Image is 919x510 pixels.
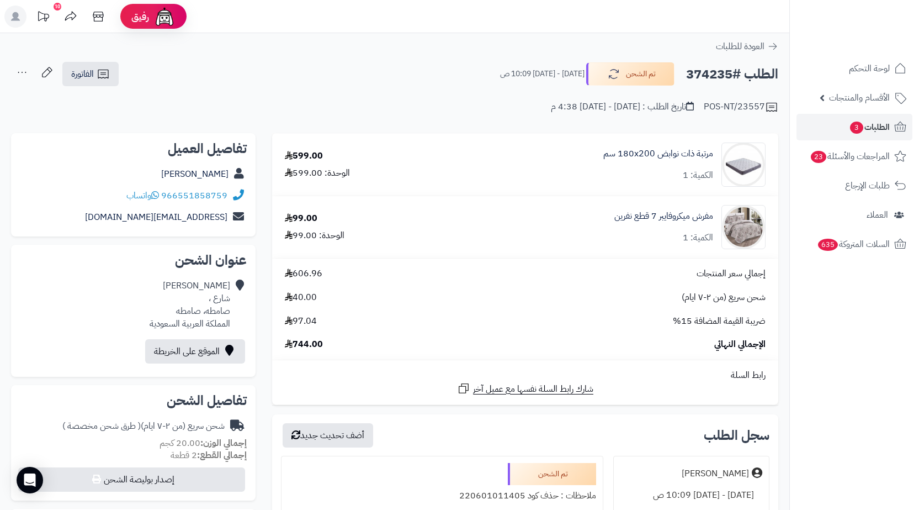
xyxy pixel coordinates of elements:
div: 99.00 [285,212,317,225]
span: شحن سريع (من ٢-٧ ايام) [682,291,766,304]
a: المراجعات والأسئلة23 [796,143,912,170]
small: 2 قطعة [171,449,247,462]
div: POS-NT/23557 [704,101,778,114]
div: الوحدة: 99.00 [285,229,344,242]
a: الفاتورة [62,62,119,86]
div: [PERSON_NAME] [682,467,749,480]
span: لوحة التحكم [849,61,890,76]
div: الوحدة: 599.00 [285,167,350,180]
a: شارك رابط السلة نفسها مع عميل آخر [457,382,593,396]
span: 23 [811,151,826,163]
span: 3 [850,122,863,134]
a: واتساب [126,189,159,202]
div: رابط السلة [277,369,774,382]
span: الإجمالي النهائي [714,338,766,351]
div: تم الشحن [508,463,596,485]
a: العودة للطلبات [716,40,778,53]
div: شحن سريع (من ٢-٧ ايام) [62,420,225,433]
div: [DATE] - [DATE] 10:09 ص [620,485,762,506]
div: [PERSON_NAME] شارع ، صامطه، صامطه المملكة العربية السعودية [150,280,230,330]
img: 1702708315-RS-09-90x90.jpg [722,143,765,187]
div: الكمية: 1 [683,232,713,244]
button: أضف تحديث جديد [283,423,373,448]
span: 97.04 [285,315,317,328]
span: الطلبات [849,119,890,135]
h3: سجل الطلب [704,429,769,442]
span: 635 [818,239,838,251]
div: Open Intercom Messenger [17,467,43,493]
span: 744.00 [285,338,323,351]
a: العملاء [796,202,912,228]
div: 10 [54,3,61,10]
a: مرتبة ذات نوابض 180x200 سم [603,148,713,160]
a: تحديثات المنصة [29,6,57,30]
span: الفاتورة [71,67,94,81]
img: 1752909048-1-90x90.jpg [722,205,765,249]
a: مفرش ميكروفايبر 7 قطع نفرين [614,210,713,223]
button: إصدار بوليصة الشحن [18,467,245,492]
span: إجمالي سعر المنتجات [697,267,766,280]
span: العملاء [867,207,888,223]
strong: إجمالي القطع: [197,449,247,462]
img: logo-2.png [844,28,909,51]
a: 966551858759 [161,189,227,202]
img: ai-face.png [153,6,176,28]
span: المراجعات والأسئلة [810,149,890,164]
a: طلبات الإرجاع [796,172,912,199]
h2: الطلب #374235 [686,63,778,86]
a: الموقع على الخريطة [145,339,245,364]
span: طلبات الإرجاع [845,178,890,193]
div: 599.00 [285,150,323,162]
span: 40.00 [285,291,317,304]
a: الطلبات3 [796,114,912,140]
a: [PERSON_NAME] [161,167,229,181]
strong: إجمالي الوزن: [200,437,247,450]
h2: تفاصيل العميل [20,142,247,155]
a: السلات المتروكة635 [796,231,912,257]
small: 20.00 كجم [160,437,247,450]
span: ضريبة القيمة المضافة 15% [673,315,766,328]
small: [DATE] - [DATE] 10:09 ص [500,69,585,80]
div: ملاحظات : حذف كود 220601011405 [288,485,596,507]
span: الأقسام والمنتجات [829,90,890,106]
h2: عنوان الشحن [20,254,247,267]
span: العودة للطلبات [716,40,764,53]
a: [EMAIL_ADDRESS][DOMAIN_NAME] [85,211,227,224]
span: 606.96 [285,267,322,280]
div: تاريخ الطلب : [DATE] - [DATE] 4:38 م [551,101,694,113]
span: شارك رابط السلة نفسها مع عميل آخر [473,383,593,396]
h2: تفاصيل الشحن [20,394,247,407]
span: ( طرق شحن مخصصة ) [62,419,141,433]
span: السلات المتروكة [817,236,890,252]
a: لوحة التحكم [796,55,912,82]
span: رفيق [131,10,149,23]
div: الكمية: 1 [683,169,713,182]
button: تم الشحن [586,62,674,86]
